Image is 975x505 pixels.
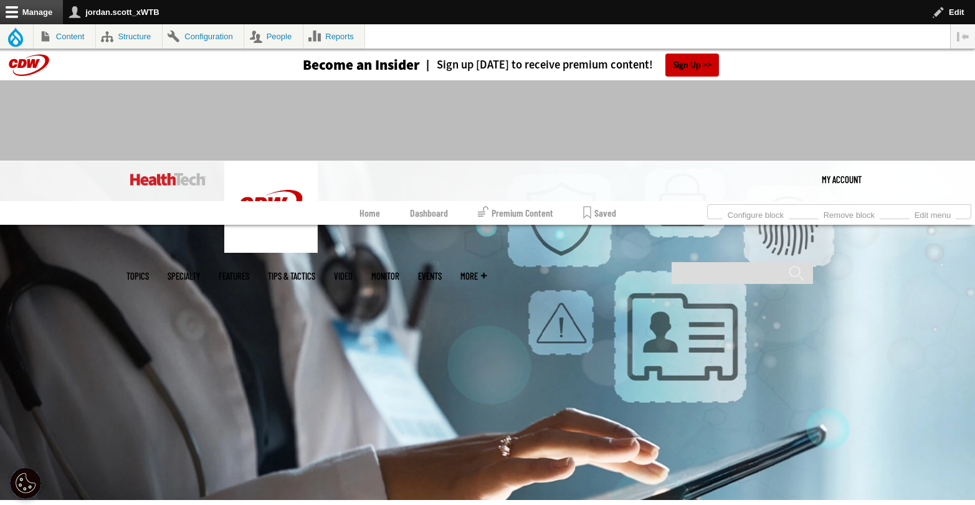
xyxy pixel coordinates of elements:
iframe: advertisement [261,93,715,149]
button: Vertical orientation [951,24,975,49]
a: Become an Insider [256,58,420,72]
a: Features [219,271,249,281]
a: Premium Content [478,201,553,225]
img: Home [130,173,206,186]
button: Open Preferences [10,468,41,499]
a: Sign up [DATE] to receive premium content! [420,59,653,71]
span: Specialty [168,271,200,281]
a: Remove block [819,207,880,220]
a: Configure block [723,207,789,220]
a: My Account [822,161,862,198]
a: Video [334,271,353,281]
a: People [244,24,303,49]
a: Events [418,271,442,281]
a: Content [34,24,95,49]
a: CDW [224,243,318,256]
span: More [460,271,487,281]
a: Configuration [163,24,244,49]
a: Reports [303,24,365,49]
a: Saved [583,201,616,225]
div: Cookie Settings [10,468,41,499]
span: Topics [126,271,149,281]
h3: Become an Insider [303,58,420,72]
a: Dashboard [410,201,448,225]
a: Sign Up [665,54,719,77]
div: User menu [822,161,862,198]
a: Edit menu [910,207,956,220]
img: Home [224,161,318,253]
a: Home [359,201,380,225]
a: MonITor [371,271,399,281]
a: Structure [96,24,162,49]
a: Tips & Tactics [268,271,315,281]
